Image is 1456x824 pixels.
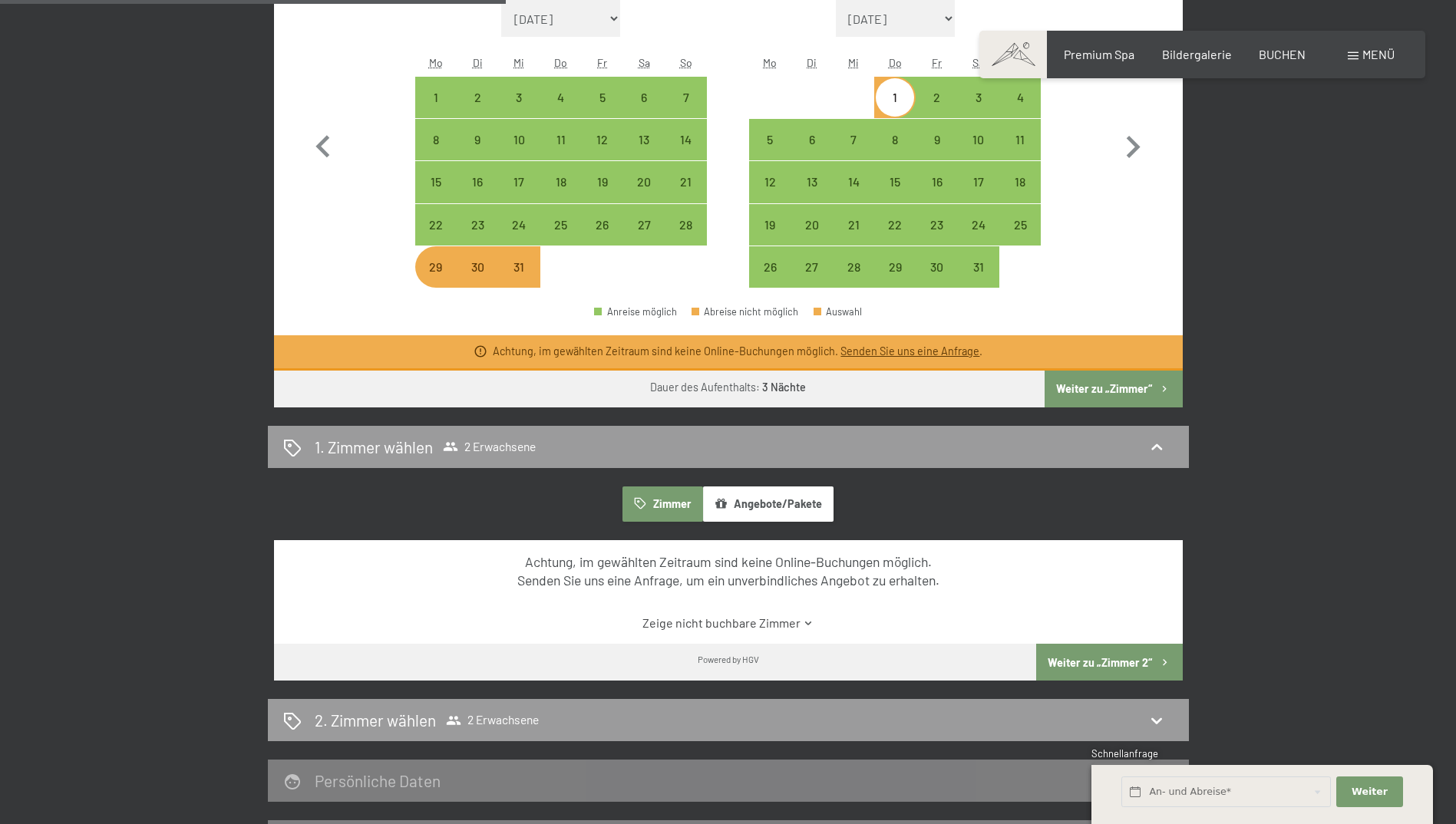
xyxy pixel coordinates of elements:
div: Sun Jan 18 2026 [999,161,1041,203]
div: 14 [834,176,873,214]
div: 5 [583,91,622,130]
div: 24 [959,219,998,257]
div: 24 [500,219,538,257]
div: Anreise möglich [623,77,665,118]
div: 6 [793,133,831,172]
div: Anreise möglich [582,161,623,203]
a: BUCHEN [1259,47,1306,61]
div: Anreise möglich [958,119,999,160]
div: Anreise möglich [749,161,791,203]
div: Anreise möglich [582,204,623,246]
div: Anreise möglich [665,161,706,203]
div: Anreise möglich [999,161,1041,203]
div: Wed Jan 28 2026 [833,246,874,288]
div: 11 [1001,133,1039,172]
div: Anreise möglich [498,161,540,203]
div: Tue Jan 27 2026 [791,246,833,288]
div: Anreise möglich [665,119,706,160]
div: Tue Jan 06 2026 [791,119,833,160]
div: Mon Dec 01 2025 [415,77,457,118]
div: 29 [876,261,914,299]
div: Mon Jan 26 2026 [749,246,791,288]
h2: Persönliche Daten [315,771,441,790]
div: Sun Jan 25 2026 [999,204,1041,246]
div: 30 [458,261,497,299]
button: Weiter zu „Zimmer“ [1045,371,1182,407]
div: 15 [876,176,914,214]
abbr: Freitag [597,56,607,69]
div: Anreise möglich [916,77,957,118]
div: Fri Jan 23 2026 [916,204,957,246]
abbr: Montag [763,56,777,69]
div: Sun Jan 04 2026 [999,77,1041,118]
div: Thu Dec 04 2025 [540,77,582,118]
div: Anreise möglich [874,246,916,288]
div: Anreise möglich [749,119,791,160]
div: Anreise möglich [623,161,665,203]
div: Anreise möglich [791,119,833,160]
div: Anreise möglich [582,77,623,118]
div: Anreise möglich [457,119,498,160]
div: Anreise möglich [958,77,999,118]
div: Anreise möglich [415,77,457,118]
div: Anreise möglich [999,119,1041,160]
div: Thu Dec 11 2025 [540,119,582,160]
b: 3 Nächte [762,381,806,394]
div: Tue Dec 09 2025 [457,119,498,160]
div: Sat Dec 13 2025 [623,119,665,160]
div: 19 [751,219,789,257]
div: 2 [458,91,497,130]
div: 4 [1001,91,1039,130]
div: 27 [625,219,663,257]
div: Thu Jan 15 2026 [874,161,916,203]
abbr: Mittwoch [513,56,524,69]
a: Premium Spa [1064,47,1134,61]
div: Anreise möglich [457,204,498,246]
div: 16 [917,176,956,214]
div: Anreise möglich [833,204,874,246]
div: Anreise möglich [415,161,457,203]
div: Thu Jan 22 2026 [874,204,916,246]
div: 30 [917,261,956,299]
div: 18 [542,176,580,214]
div: Tue Jan 20 2026 [791,204,833,246]
div: Mon Jan 19 2026 [749,204,791,246]
div: 20 [625,176,663,214]
abbr: Freitag [932,56,942,69]
div: Anreise möglich [958,161,999,203]
div: 26 [751,261,789,299]
div: 20 [793,219,831,257]
div: Anreise möglich [540,119,582,160]
div: Anreise möglich [999,204,1041,246]
div: 16 [458,176,497,214]
div: Sun Dec 07 2025 [665,77,706,118]
div: Sat Dec 06 2025 [623,77,665,118]
div: Wed Dec 17 2025 [498,161,540,203]
div: Anreise möglich [540,77,582,118]
div: Anreise möglich [540,161,582,203]
div: 21 [834,219,873,257]
div: Anreise möglich [916,246,957,288]
div: Mon Dec 22 2025 [415,204,457,246]
div: Anreise möglich [958,246,999,288]
div: Anreise nicht möglich [457,246,498,288]
div: Anreise möglich [457,161,498,203]
span: 2 Erwachsene [446,713,539,728]
span: Bildergalerie [1162,47,1232,61]
div: Anreise möglich [623,204,665,246]
div: Anreise möglich [916,204,957,246]
div: Fri Dec 05 2025 [582,77,623,118]
div: Tue Dec 16 2025 [457,161,498,203]
div: 23 [917,219,956,257]
div: 10 [500,133,538,172]
abbr: Samstag [639,56,650,69]
span: Schnellanfrage [1091,747,1158,760]
div: Wed Jan 21 2026 [833,204,874,246]
div: Anreise möglich [791,161,833,203]
div: 12 [751,176,789,214]
div: 8 [417,133,455,172]
div: Wed Jan 14 2026 [833,161,874,203]
div: Anreise möglich [874,161,916,203]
